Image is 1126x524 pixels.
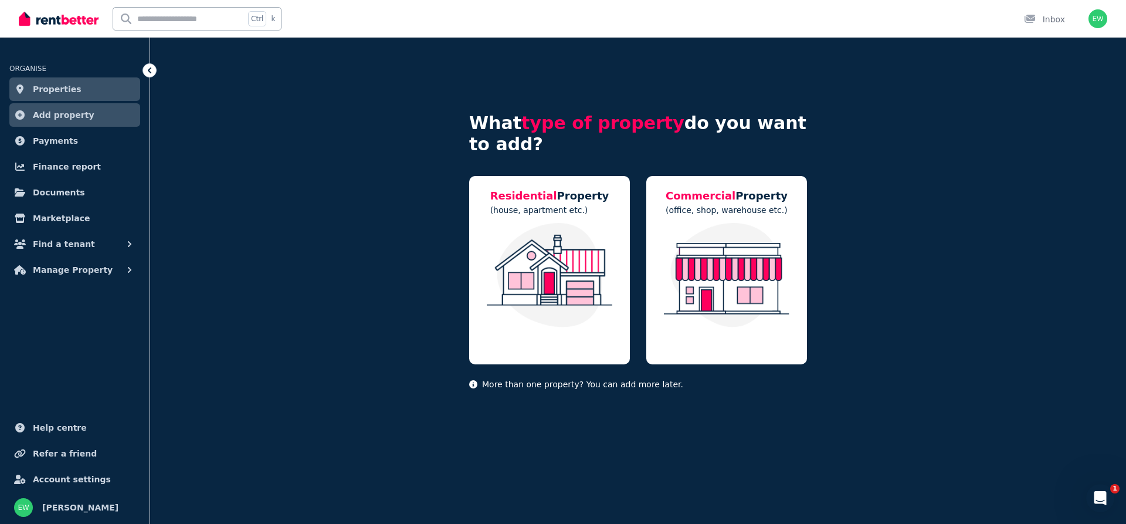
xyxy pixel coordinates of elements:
[33,160,101,174] span: Finance report
[19,10,99,28] img: RentBetter
[271,14,275,23] span: k
[481,223,618,327] img: Residential Property
[33,472,111,486] span: Account settings
[666,190,735,202] span: Commercial
[33,237,95,251] span: Find a tenant
[658,223,795,327] img: Commercial Property
[33,211,90,225] span: Marketplace
[33,108,94,122] span: Add property
[1024,13,1065,25] div: Inbox
[666,188,788,204] h5: Property
[9,181,140,204] a: Documents
[9,129,140,153] a: Payments
[469,378,807,390] p: More than one property? You can add more later.
[9,207,140,230] a: Marketplace
[9,468,140,491] a: Account settings
[1086,484,1114,512] iframe: Intercom live chat
[33,263,113,277] span: Manage Property
[1110,484,1120,493] span: 1
[33,82,82,96] span: Properties
[9,65,46,73] span: ORGANISE
[9,258,140,282] button: Manage Property
[33,185,85,200] span: Documents
[33,134,78,148] span: Payments
[666,204,788,216] p: (office, shop, warehouse etc.)
[33,447,97,461] span: Refer a friend
[490,204,609,216] p: (house, apartment etc.)
[9,155,140,178] a: Finance report
[248,11,266,26] span: Ctrl
[14,498,33,517] img: Errol Weber
[469,113,807,155] h4: What do you want to add?
[490,188,609,204] h5: Property
[33,421,87,435] span: Help centre
[490,190,557,202] span: Residential
[1088,9,1107,28] img: Errol Weber
[9,416,140,440] a: Help centre
[9,442,140,465] a: Refer a friend
[9,103,140,127] a: Add property
[9,77,140,101] a: Properties
[521,113,684,133] span: type of property
[9,232,140,256] button: Find a tenant
[42,501,118,515] span: [PERSON_NAME]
